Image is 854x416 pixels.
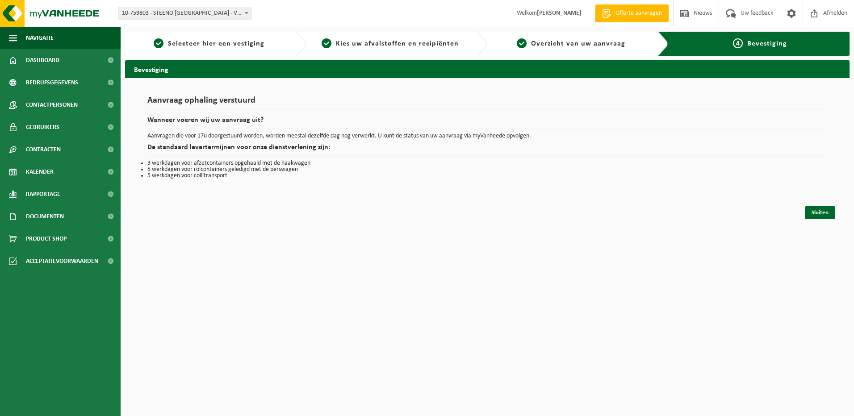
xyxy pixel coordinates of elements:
[147,166,827,173] li: 5 werkdagen voor rolcontainers geledigd met de perswagen
[531,40,625,47] span: Overzicht van uw aanvraag
[595,4,669,22] a: Offerte aanvragen
[154,38,163,48] span: 1
[147,144,827,156] h2: De standaard levertermijnen voor onze dienstverlening zijn:
[118,7,251,20] span: 10-759803 - STEENO NV - VICHTE
[311,38,470,49] a: 2Kies uw afvalstoffen en recipiënten
[125,60,850,78] h2: Bevestiging
[26,183,60,205] span: Rapportage
[147,173,827,179] li: 5 werkdagen voor collitransport
[805,206,835,219] a: Sluiten
[26,161,54,183] span: Kalender
[26,228,67,250] span: Product Shop
[26,49,59,71] span: Dashboard
[168,40,264,47] span: Selecteer hier een vestiging
[336,40,459,47] span: Kies uw afvalstoffen en recipiënten
[26,71,78,94] span: Bedrijfsgegevens
[747,40,787,47] span: Bevestiging
[118,7,251,20] span: 10-759803 - STEENO NV - VICHTE
[26,250,98,272] span: Acceptatievoorwaarden
[733,38,743,48] span: 4
[613,9,664,18] span: Offerte aanvragen
[26,205,64,228] span: Documenten
[492,38,651,49] a: 3Overzicht van uw aanvraag
[147,116,827,129] h2: Wanneer voeren wij uw aanvraag uit?
[26,94,78,116] span: Contactpersonen
[147,160,827,166] li: 3 werkdagen voor afzetcontainers opgehaald met de haakwagen
[147,133,827,139] p: Aanvragen die voor 17u doorgestuurd worden, worden meestal dezelfde dag nog verwerkt. U kunt de s...
[26,138,61,161] span: Contracten
[322,38,331,48] span: 2
[26,27,54,49] span: Navigatie
[130,38,289,49] a: 1Selecteer hier een vestiging
[537,10,582,17] strong: [PERSON_NAME]
[147,96,827,110] h1: Aanvraag ophaling verstuurd
[517,38,527,48] span: 3
[26,116,59,138] span: Gebruikers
